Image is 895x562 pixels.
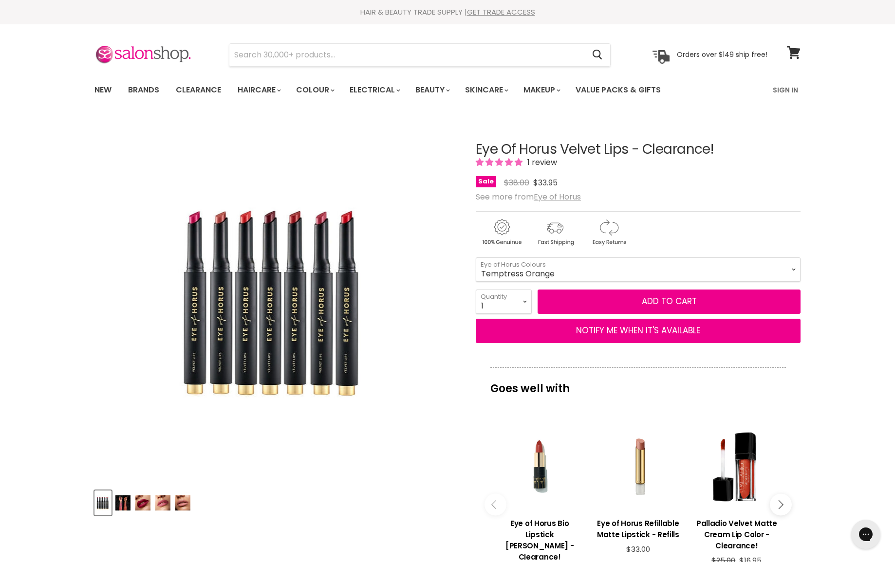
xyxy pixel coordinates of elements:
[458,80,514,100] a: Skincare
[524,157,557,168] span: 1 review
[476,290,532,314] select: Quantity
[594,421,682,510] a: View product:Eye of Horus Refillable Matte Lipstick - Refills
[495,421,584,510] a: View product:Eye of Horus Bio Lipstick Freya Rose - Clearance!
[476,319,801,343] button: NOTIFY ME WHEN IT'S AVAILABLE
[476,218,527,247] img: genuine.gif
[82,7,813,17] div: HAIR & BEAUTY TRADE SUPPLY |
[642,295,697,307] span: Add to cart
[93,488,460,515] div: Product thumbnails
[87,76,718,104] ul: Main menu
[490,367,786,399] p: Goes well with
[163,129,390,470] img: Eye Of Horus Velvet Lips
[594,518,682,540] h3: Eye of Horus Refillable Matte Lipstick - Refills
[121,80,167,100] a: Brands
[94,118,458,481] div: Eye Of Horus Velvet Lips - Clearance! image. Click or Scroll to Zoom.
[115,491,131,514] img: Eye Of Horus Velvet Lips
[467,7,535,17] a: GET TRADE ACCESS
[342,80,406,100] a: Electrical
[476,142,801,157] h1: Eye Of Horus Velvet Lips - Clearance!
[230,80,287,100] a: Haircare
[87,80,119,100] a: New
[476,191,581,202] span: See more from
[134,490,151,515] button: Eye Of Horus Velvet Lips
[95,491,111,514] img: Eye Of Horus Velvet Lips
[114,490,131,515] button: Eye Of Horus Velvet Lips
[82,76,813,104] nav: Main
[476,176,496,187] span: Sale
[175,491,190,514] img: Eye Of Horus Velvet Lips
[584,44,610,66] button: Search
[229,43,611,67] form: Product
[504,177,529,188] span: $38.00
[846,516,885,552] iframe: Gorgias live chat messenger
[534,191,581,202] a: Eye of Horus
[289,80,340,100] a: Colour
[476,157,524,168] span: 5.00 stars
[408,80,456,100] a: Beauty
[229,44,584,66] input: Search
[155,491,170,514] img: Eye Of Horus Velvet Lips
[529,218,581,247] img: shipping.gif
[692,510,781,556] a: View product:Palladio Velvet Matte Cream Lip Color - Clearance!
[94,490,112,515] button: Eye Of Horus Velvet Lips
[626,544,650,554] span: $33.00
[677,50,767,59] p: Orders over $149 ship free!
[516,80,566,100] a: Makeup
[692,421,781,510] a: View product:Palladio Velvet Matte Cream Lip Color - Clearance!
[538,290,801,314] button: Add to cart
[594,510,682,545] a: View product:Eye of Horus Refillable Matte Lipstick - Refills
[174,490,191,515] button: Eye Of Horus Velvet Lips
[135,491,150,514] img: Eye Of Horus Velvet Lips
[767,80,804,100] a: Sign In
[168,80,228,100] a: Clearance
[568,80,668,100] a: Value Packs & Gifts
[583,218,634,247] img: returns.gif
[533,177,558,188] span: $33.95
[692,518,781,551] h3: Palladio Velvet Matte Cream Lip Color - Clearance!
[154,490,171,515] button: Eye Of Horus Velvet Lips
